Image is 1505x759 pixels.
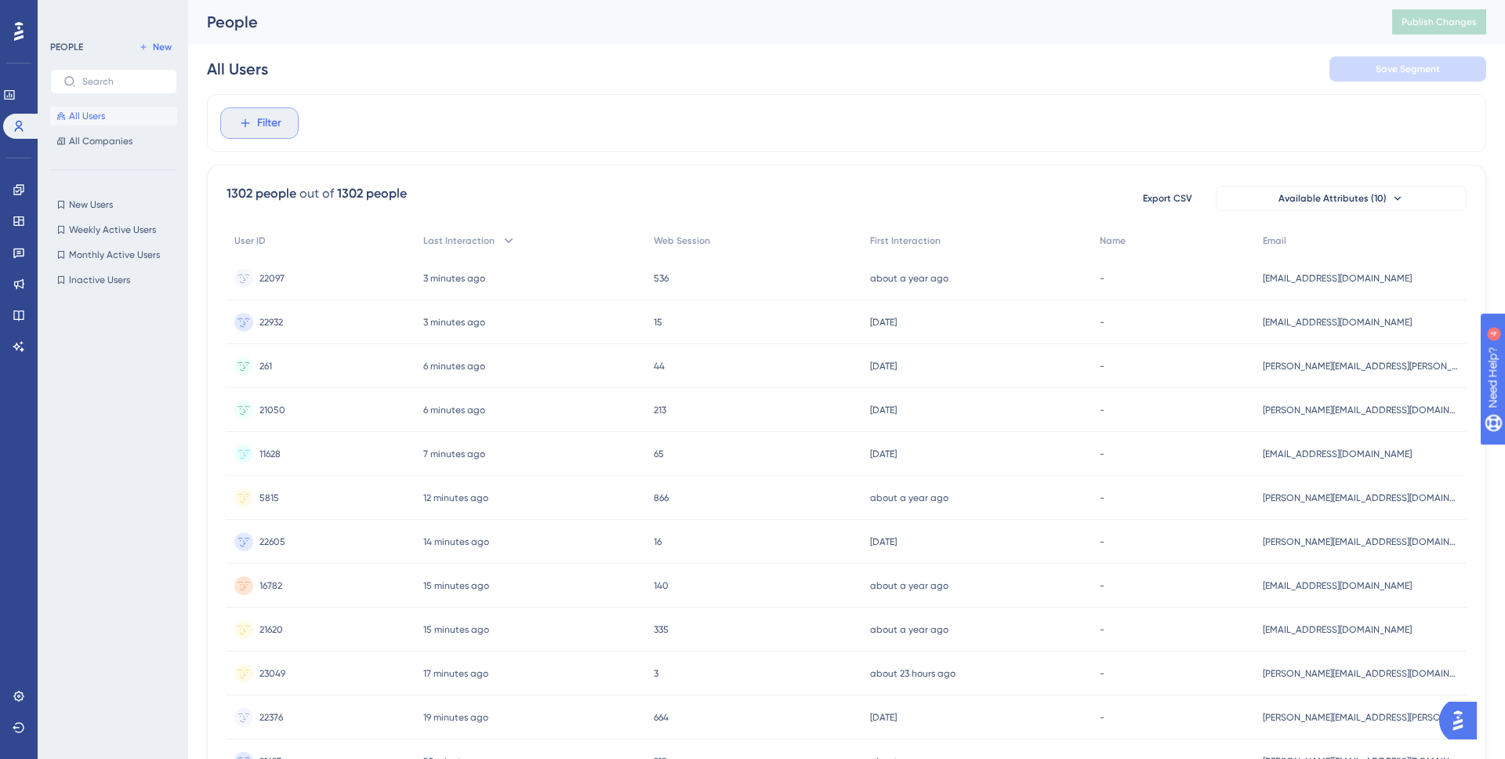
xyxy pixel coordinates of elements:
[259,623,283,636] span: 21620
[50,195,177,214] button: New Users
[870,536,897,547] time: [DATE]
[1278,192,1387,205] span: Available Attributes (10)
[870,492,948,503] time: about a year ago
[423,712,488,723] time: 19 minutes ago
[1263,623,1412,636] span: [EMAIL_ADDRESS][DOMAIN_NAME]
[133,38,177,56] button: New
[870,712,897,723] time: [DATE]
[654,536,662,548] span: 16
[1329,56,1486,82] button: Save Segment
[69,249,160,261] span: Monthly Active Users
[423,580,489,591] time: 15 minutes ago
[423,234,495,247] span: Last Interaction
[37,4,98,23] span: Need Help?
[1263,234,1286,247] span: Email
[1100,579,1104,592] span: -
[1263,711,1459,724] span: [PERSON_NAME][EMAIL_ADDRESS][PERSON_NAME][DOMAIN_NAME]
[423,361,485,372] time: 6 minutes ago
[654,579,669,592] span: 140
[1143,192,1192,205] span: Export CSV
[1263,492,1459,504] span: [PERSON_NAME][EMAIL_ADDRESS][DOMAIN_NAME]
[257,114,281,133] span: Filter
[234,234,266,247] span: User ID
[50,220,177,239] button: Weekly Active Users
[870,361,897,372] time: [DATE]
[50,271,177,289] button: Inactive Users
[870,668,956,679] time: about 23 hours ago
[259,448,281,460] span: 11628
[227,184,296,203] div: 1302 people
[423,317,485,328] time: 3 minutes ago
[870,234,941,247] span: First Interaction
[423,668,488,679] time: 17 minutes ago
[654,234,710,247] span: Web Session
[69,274,130,286] span: Inactive Users
[654,316,662,329] span: 15
[1100,492,1104,504] span: -
[1392,9,1486,34] button: Publish Changes
[337,184,407,203] div: 1302 people
[1216,186,1467,211] button: Available Attributes (10)
[654,667,658,680] span: 3
[69,135,132,147] span: All Companies
[654,404,666,416] span: 213
[1263,448,1412,460] span: [EMAIL_ADDRESS][DOMAIN_NAME]
[423,405,485,416] time: 6 minutes ago
[50,245,177,264] button: Monthly Active Users
[654,711,669,724] span: 664
[654,623,669,636] span: 335
[259,667,285,680] span: 23049
[423,492,488,503] time: 12 minutes ago
[82,76,164,87] input: Search
[69,198,113,211] span: New Users
[207,58,268,80] div: All Users
[69,223,156,236] span: Weekly Active Users
[654,272,669,285] span: 536
[50,132,177,151] button: All Companies
[1100,404,1104,416] span: -
[220,107,299,139] button: Filter
[1263,272,1412,285] span: [EMAIL_ADDRESS][DOMAIN_NAME]
[299,184,334,203] div: out of
[1402,16,1477,28] span: Publish Changes
[423,273,485,284] time: 3 minutes ago
[50,107,177,125] button: All Users
[1263,579,1412,592] span: [EMAIL_ADDRESS][DOMAIN_NAME]
[1263,536,1459,548] span: [PERSON_NAME][EMAIL_ADDRESS][DOMAIN_NAME]
[423,448,485,459] time: 7 minutes ago
[1100,272,1104,285] span: -
[207,11,1353,33] div: People
[50,41,83,53] div: PEOPLE
[870,624,948,635] time: about a year ago
[259,316,283,329] span: 22932
[870,448,897,459] time: [DATE]
[1439,697,1486,744] iframe: UserGuiding AI Assistant Launcher
[259,360,272,372] span: 261
[1100,448,1104,460] span: -
[1263,667,1459,680] span: [PERSON_NAME][EMAIL_ADDRESS][DOMAIN_NAME]
[654,448,664,460] span: 65
[109,8,114,20] div: 4
[870,405,897,416] time: [DATE]
[1100,234,1126,247] span: Name
[870,273,948,284] time: about a year ago
[1100,360,1104,372] span: -
[1263,404,1459,416] span: [PERSON_NAME][EMAIL_ADDRESS][DOMAIN_NAME]
[654,492,669,504] span: 866
[1100,667,1104,680] span: -
[423,536,489,547] time: 14 minutes ago
[1100,316,1104,329] span: -
[654,360,665,372] span: 44
[259,536,285,548] span: 22605
[1376,63,1440,75] span: Save Segment
[1263,316,1412,329] span: [EMAIL_ADDRESS][DOMAIN_NAME]
[259,404,285,416] span: 21050
[259,492,279,504] span: 5815
[1100,623,1104,636] span: -
[69,110,105,122] span: All Users
[1128,186,1206,211] button: Export CSV
[259,711,283,724] span: 22376
[870,317,897,328] time: [DATE]
[1263,360,1459,372] span: [PERSON_NAME][EMAIL_ADDRESS][PERSON_NAME][DOMAIN_NAME]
